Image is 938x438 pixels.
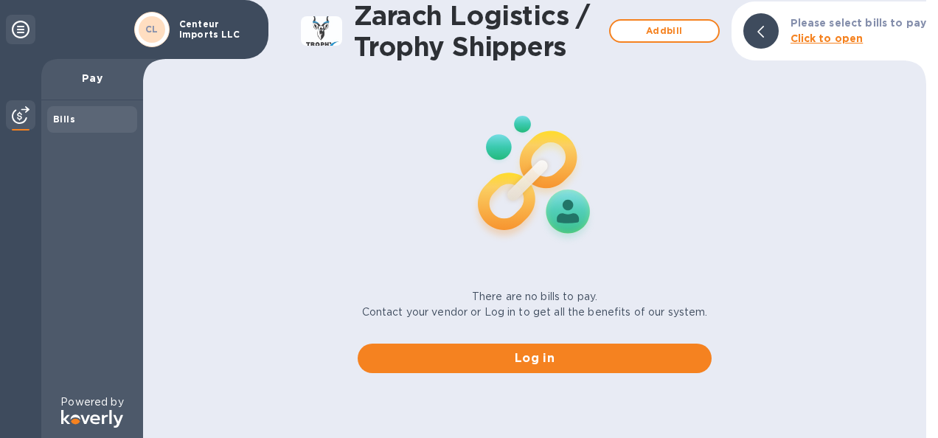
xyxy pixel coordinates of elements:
b: Bills [53,114,75,125]
span: Add bill [622,22,706,40]
button: Addbill [609,19,720,43]
b: CL [145,24,159,35]
p: Centeur Imports LLC [179,19,253,40]
b: Please select bills to pay [791,17,926,29]
button: Log in [358,344,712,373]
p: There are no bills to pay. Contact your vendor or Log in to get all the benefits of our system. [362,289,708,320]
b: Click to open [791,32,864,44]
img: Logo [61,410,123,428]
p: Powered by [60,394,123,410]
span: Log in [369,350,700,367]
p: Pay [53,71,131,86]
